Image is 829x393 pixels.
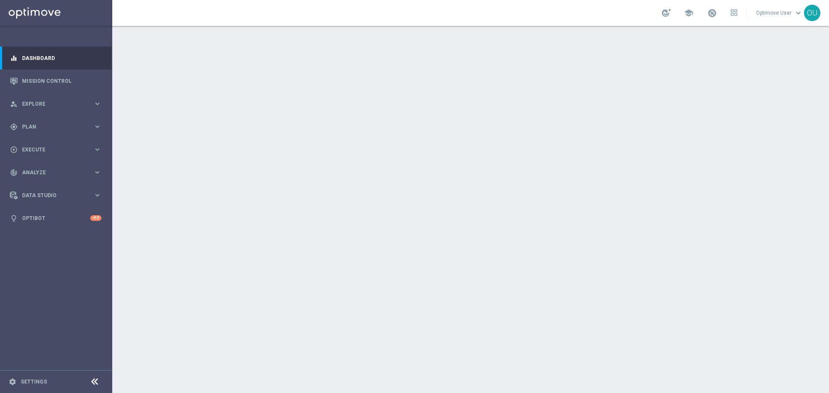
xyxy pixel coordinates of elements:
button: Data Studio keyboard_arrow_right [9,192,102,199]
i: keyboard_arrow_right [93,145,101,154]
i: lightbulb [10,214,18,222]
div: Plan [10,123,93,131]
a: Settings [21,379,47,384]
div: Execute [10,146,93,154]
div: Analyze [10,169,93,176]
span: Data Studio [22,193,93,198]
span: Analyze [22,170,93,175]
span: Plan [22,124,93,129]
div: +10 [90,215,101,221]
button: lightbulb Optibot +10 [9,215,102,222]
i: keyboard_arrow_right [93,123,101,131]
button: equalizer Dashboard [9,55,102,62]
button: gps_fixed Plan keyboard_arrow_right [9,123,102,130]
i: play_circle_outline [10,146,18,154]
a: Optimove Userkeyboard_arrow_down [755,6,804,19]
button: Mission Control [9,78,102,85]
i: gps_fixed [10,123,18,131]
button: person_search Explore keyboard_arrow_right [9,101,102,107]
button: track_changes Analyze keyboard_arrow_right [9,169,102,176]
a: Dashboard [22,47,101,69]
span: Execute [22,147,93,152]
div: Data Studio [10,192,93,199]
i: keyboard_arrow_right [93,100,101,108]
span: school [684,8,693,18]
i: person_search [10,100,18,108]
button: play_circle_outline Execute keyboard_arrow_right [9,146,102,153]
i: equalizer [10,54,18,62]
a: Optibot [22,207,90,230]
i: keyboard_arrow_right [93,191,101,199]
span: Explore [22,101,93,107]
div: Optibot [10,207,101,230]
div: Dashboard [10,47,101,69]
span: keyboard_arrow_down [794,8,803,18]
i: keyboard_arrow_right [93,168,101,176]
div: Mission Control [10,69,101,92]
i: settings [9,378,16,386]
a: Mission Control [22,69,101,92]
i: track_changes [10,169,18,176]
div: OU [804,5,820,21]
div: Explore [10,100,93,108]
